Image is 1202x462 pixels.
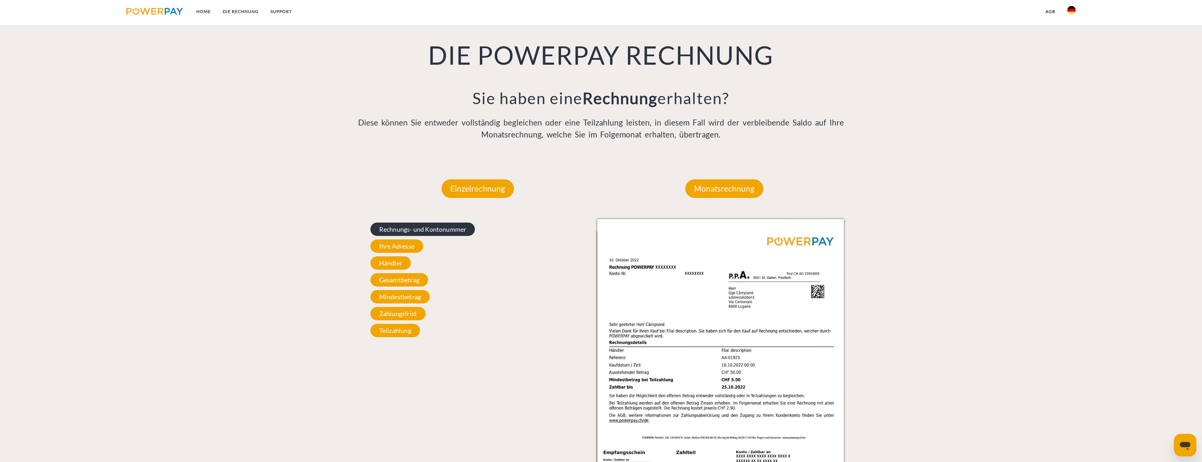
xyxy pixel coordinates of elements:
[370,239,423,253] span: Ihre Adresse
[370,256,411,270] span: Händler
[1039,5,1061,18] a: agb
[126,8,183,15] img: logo-powerpay.svg
[1067,6,1076,14] img: de
[685,179,763,198] p: Monatsrechnung
[370,307,426,320] span: Zahlungsfrist
[265,5,298,18] a: SUPPORT
[355,117,848,141] p: Diese können Sie entweder vollständig begleichen oder eine Teilzahlung leisten, in diesem Fall wi...
[217,5,265,18] a: DIE RECHNUNG
[355,88,848,108] h3: Sie haben eine erhalten?
[441,179,514,198] p: Einzelrechnung
[355,39,848,71] h1: DIE POWERPAY RECHNUNG
[370,324,420,337] span: Teilzahlung
[370,290,430,303] span: Mindestbetrag
[583,89,657,108] b: Rechnung
[1174,434,1196,456] iframe: Schaltfläche zum Öffnen des Messaging-Fensters
[190,5,217,18] a: Home
[370,273,428,287] span: Gesamtbetrag
[370,223,475,236] span: Rechnungs- und Kontonummer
